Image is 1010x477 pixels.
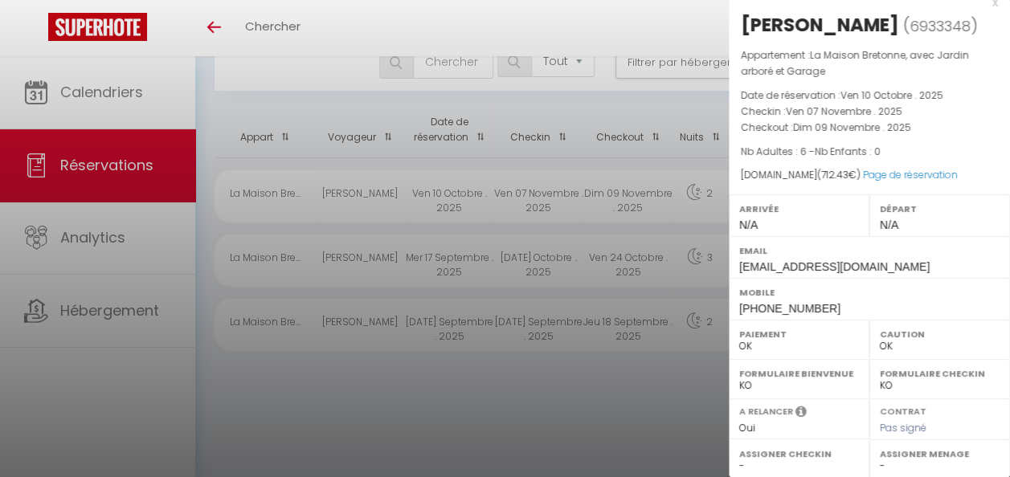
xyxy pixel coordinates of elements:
span: ( ) [903,14,978,37]
span: ( €) [817,168,861,181]
label: Contrat [880,405,926,415]
span: Ven 10 Octobre . 2025 [840,88,943,102]
div: [PERSON_NAME] [741,12,899,38]
a: Page de réservation [863,168,958,181]
span: La Maison Bretonne, avec Jardin arboré et Garage [741,48,969,78]
i: Sélectionner OUI si vous souhaiter envoyer les séquences de messages post-checkout [795,405,807,422]
p: Date de réservation : [741,88,998,104]
div: [DOMAIN_NAME] [741,168,998,183]
label: Assigner Checkin [739,446,859,462]
span: Pas signé [880,421,926,434]
p: Appartement : [741,47,998,79]
span: Nb Adultes : 6 - [741,145,881,158]
p: Checkout : [741,120,998,136]
span: N/A [739,218,758,231]
label: Caution [880,326,1000,342]
label: Email [739,243,1000,259]
p: Checkin : [741,104,998,120]
span: 712.43 [821,168,848,181]
span: Dim 09 Novembre . 2025 [793,120,911,134]
label: Formulaire Checkin [880,365,1000,381]
span: N/A [880,218,898,231]
label: Départ [880,201,1000,217]
label: A relancer [739,405,793,418]
label: Mobile [739,284,1000,300]
span: [EMAIL_ADDRESS][DOMAIN_NAME] [739,260,930,273]
label: Formulaire Bienvenue [739,365,859,381]
span: [PHONE_NUMBER] [739,302,840,315]
span: Nb Enfants : 0 [815,145,881,158]
label: Assigner Menage [880,446,1000,462]
label: Arrivée [739,201,859,217]
span: 6933348 [910,16,971,36]
span: Ven 07 Novembre . 2025 [786,104,902,118]
label: Paiement [739,326,859,342]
